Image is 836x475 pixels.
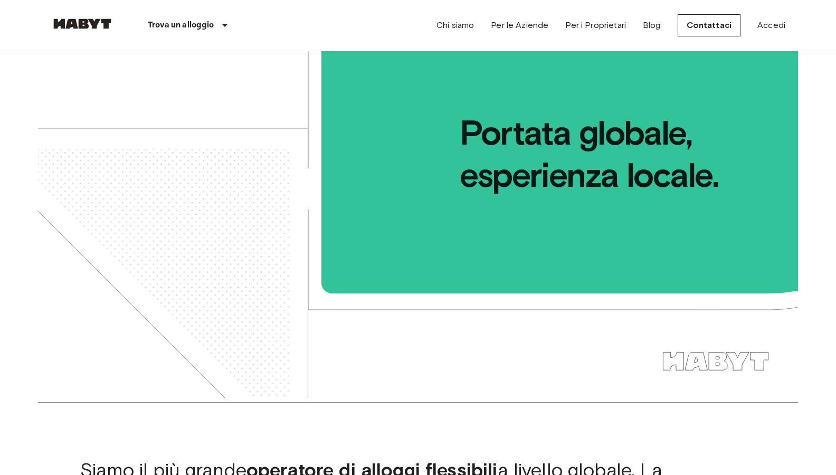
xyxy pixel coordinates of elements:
img: Habyt [51,18,114,29]
img: we-make-moves-not-waiting-lists [38,51,798,398]
a: Contattaci [678,14,741,36]
a: Chi siamo [436,19,474,32]
a: Blog [643,19,661,32]
a: Per i Proprietari [565,19,626,32]
a: Accedi [757,19,785,32]
span: Portata globale, esperienza locale. [323,51,798,196]
a: Per le Aziende [491,19,548,32]
p: Trova un alloggio [148,19,214,32]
